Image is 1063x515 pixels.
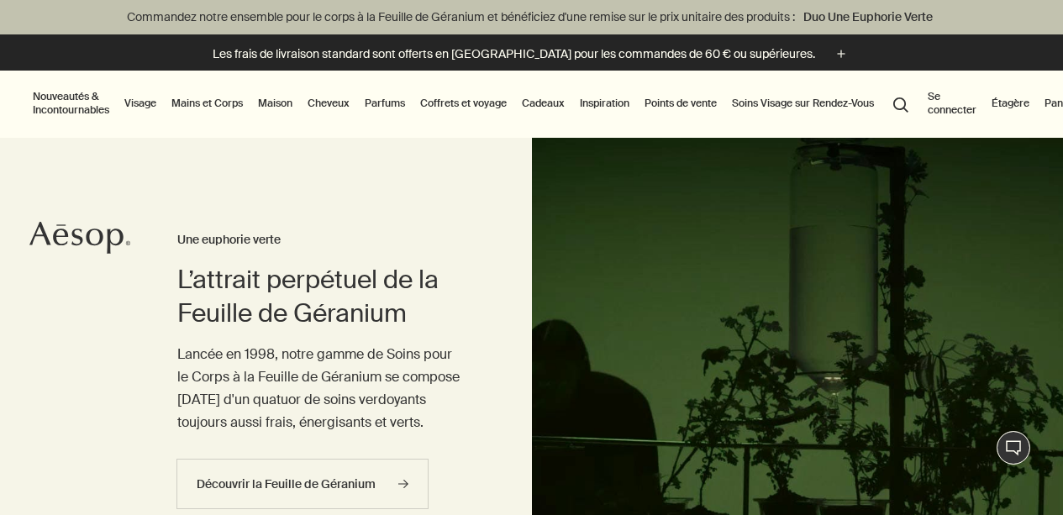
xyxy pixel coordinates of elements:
[800,8,936,26] a: Duo Une Euphorie Verte
[29,87,113,120] button: Nouveautés & Incontournables
[121,93,160,113] a: Visage
[304,93,353,113] a: Cheveux
[641,93,720,113] button: Points de vente
[518,93,568,113] a: Cadeaux
[177,230,465,250] h3: Une euphorie verte
[176,459,429,509] a: Découvrir la Feuille de Géranium
[576,93,633,113] a: Inspiration
[29,71,916,138] nav: primary
[213,45,850,64] button: Les frais de livraison standard sont offerts en [GEOGRAPHIC_DATA] pour les commandes de 60 € ou s...
[168,93,246,113] a: Mains et Corps
[924,87,980,120] button: Se connecter
[361,93,408,113] a: Parfums
[255,93,296,113] a: Maison
[729,93,877,113] a: Soins Visage sur Rendez-Vous
[417,93,510,113] a: Coffrets et voyage
[17,8,1046,26] p: Commandez notre ensemble pour le corps à la Feuille de Géranium et bénéficiez d'une remise sur le...
[29,221,130,255] svg: Aesop
[29,221,130,259] a: Aesop
[177,263,465,330] h2: L’attrait perpétuel de la Feuille de Géranium
[988,93,1033,113] a: Étagère
[213,45,815,63] p: Les frais de livraison standard sont offerts en [GEOGRAPHIC_DATA] pour les commandes de 60 € ou s...
[177,343,465,434] p: Lancée en 1998, notre gamme de Soins pour le Corps à la Feuille de Géranium se compose [DATE] d'u...
[997,431,1030,465] button: Chat en direct
[886,87,916,119] button: Lancer une recherche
